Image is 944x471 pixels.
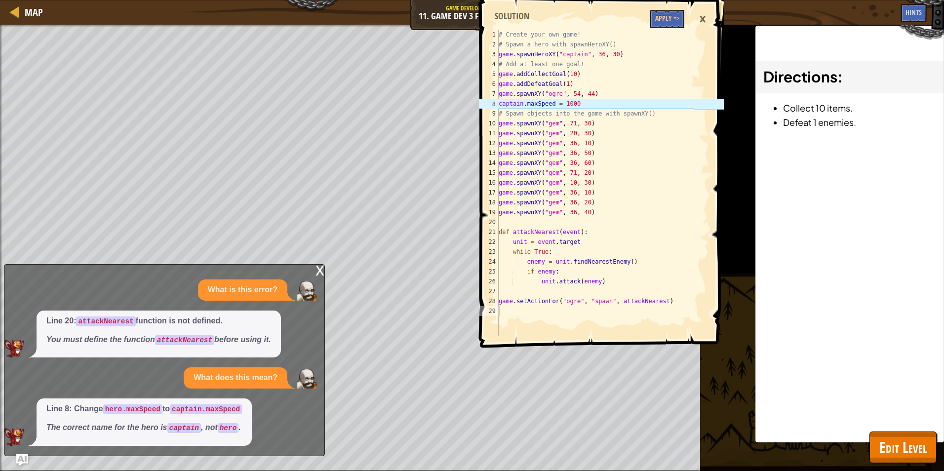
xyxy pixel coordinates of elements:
[479,227,499,237] div: 21
[650,10,684,28] button: Apply =>
[479,237,499,247] div: 22
[155,335,214,345] code: attackNearest
[479,128,499,138] div: 11
[479,197,499,207] div: 18
[479,148,499,158] div: 13
[763,66,936,88] h3: :
[479,118,499,128] div: 10
[479,138,499,148] div: 12
[479,99,499,109] div: 8
[490,10,534,23] div: Solution
[76,316,135,326] code: attackNearest
[208,284,277,296] p: What is this error?
[479,39,499,49] div: 2
[4,428,24,446] img: AI
[46,315,271,327] p: Line 20: function is not defined.
[479,178,499,188] div: 16
[905,7,922,17] span: Hints
[20,5,43,19] a: Map
[783,115,936,129] li: Defeat 1 enemies.
[46,403,242,415] p: Line 8: Change to
[869,432,937,463] button: Edit Level
[763,67,837,86] span: Directions
[479,306,499,316] div: 29
[479,30,499,39] div: 1
[479,217,499,227] div: 20
[479,267,499,276] div: 25
[479,109,499,118] div: 9
[479,49,499,59] div: 3
[297,281,317,301] img: Player
[46,335,271,344] em: You must define the function before using it.
[194,372,277,384] p: What does this mean?
[167,423,201,433] code: captain
[25,5,43,19] span: Map
[479,69,499,79] div: 5
[479,79,499,89] div: 6
[170,404,242,414] code: captain.maxSpeed
[103,404,162,414] code: hero.maxSpeed
[783,101,936,115] li: Collect 10 items.
[46,423,241,432] em: The correct name for the hero is , not .
[694,8,711,31] div: ×
[218,423,239,433] code: hero
[16,454,28,466] button: Ask AI
[479,158,499,168] div: 14
[479,286,499,296] div: 27
[4,340,24,357] img: AI
[479,89,499,99] div: 7
[479,59,499,69] div: 4
[479,207,499,217] div: 19
[315,265,324,275] div: x
[479,188,499,197] div: 17
[479,168,499,178] div: 15
[479,247,499,257] div: 23
[879,437,927,457] span: Edit Level
[479,276,499,286] div: 26
[297,369,317,389] img: Player
[479,257,499,267] div: 24
[479,296,499,306] div: 28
